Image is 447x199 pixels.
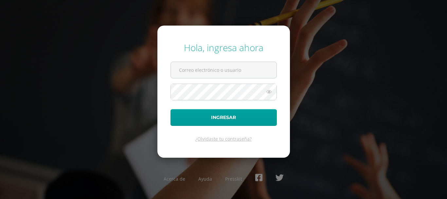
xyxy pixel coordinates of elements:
[225,176,242,182] a: Presskit
[170,41,277,54] div: Hola, ingresa ahora
[171,62,277,78] input: Correo electrónico o usuario
[164,176,185,182] a: Acerca de
[170,109,277,126] button: Ingresar
[195,136,252,142] a: ¿Olvidaste tu contraseña?
[198,176,212,182] a: Ayuda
